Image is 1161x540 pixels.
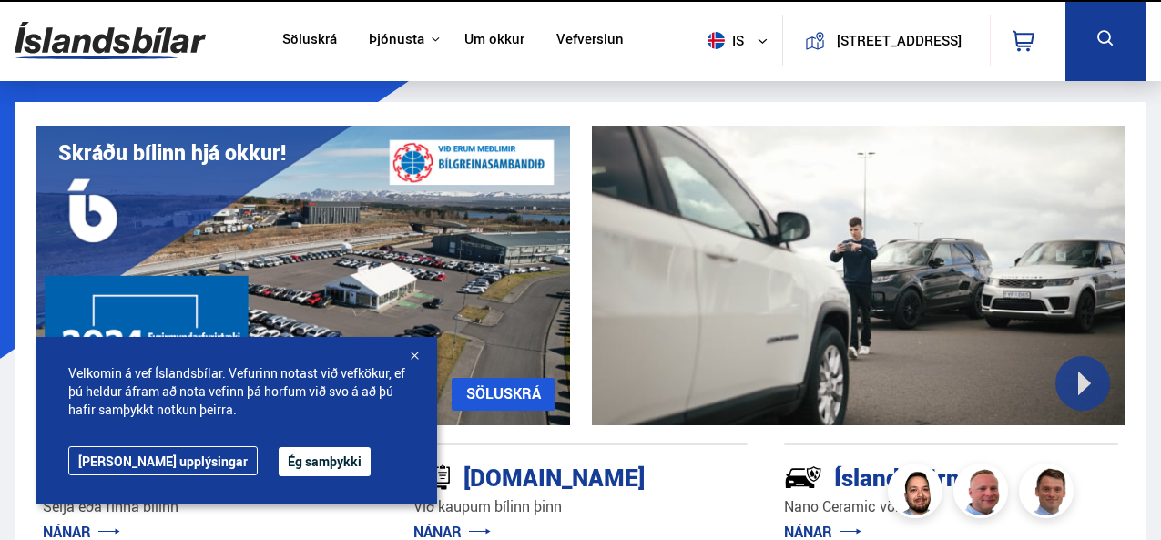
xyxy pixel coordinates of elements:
[15,11,206,70] img: G0Ugv5HjCgRt.svg
[58,140,286,165] h1: Skráðu bílinn hjá okkur!
[708,32,725,49] img: svg+xml;base64,PHN2ZyB4bWxucz0iaHR0cDovL3d3dy53My5vcmcvMjAwMC9zdmciIHdpZHRoPSI1MTIiIGhlaWdodD0iNT...
[832,33,966,48] button: [STREET_ADDRESS]
[1022,466,1076,521] img: FbJEzSuNWCJXmdc-.webp
[36,126,570,425] img: eKx6w-_Home_640_.png
[556,31,624,50] a: Vefverslun
[282,31,337,50] a: Söluskrá
[784,460,1054,492] div: Íslandsvörn
[452,378,555,411] a: SÖLUSKRÁ
[956,466,1011,521] img: siFngHWaQ9KaOqBr.png
[464,31,524,50] a: Um okkur
[784,458,822,496] img: -Svtn6bYgwAsiwNX.svg
[279,447,371,476] button: Ég samþykki
[784,496,1118,517] p: Nano Ceramic vörn
[43,496,377,517] p: Selja eða finna bílinn
[891,466,945,521] img: nhp88E3Fdnt1Opn2.png
[68,364,405,419] span: Velkomin á vef Íslandsbílar. Vefurinn notast við vefkökur, ef þú heldur áfram að nota vefinn þá h...
[413,496,748,517] p: Við kaupum bílinn þinn
[369,31,424,48] button: Þjónusta
[413,460,683,492] div: [DOMAIN_NAME]
[700,32,746,49] span: is
[68,446,258,475] a: [PERSON_NAME] upplýsingar
[793,15,979,66] a: [STREET_ADDRESS]
[700,14,782,67] button: is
